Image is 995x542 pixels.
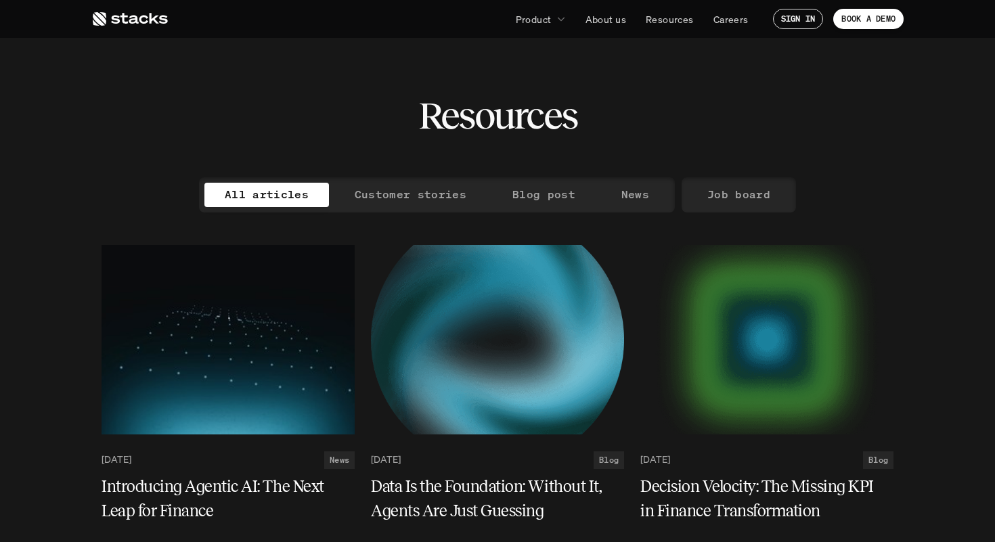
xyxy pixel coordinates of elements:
a: Job board [687,183,791,207]
h5: Decision Velocity: The Missing KPI in Finance Transformation [640,474,877,523]
h2: Blog [599,455,619,465]
p: About us [585,12,626,26]
p: Blog post [512,185,575,204]
p: All articles [225,185,309,204]
p: [DATE] [640,454,670,466]
p: Product [516,12,552,26]
p: Customer stories [355,185,466,204]
p: Resources [646,12,694,26]
a: About us [577,7,634,31]
p: BOOK A DEMO [841,14,895,24]
h5: Introducing Agentic AI: The Next Leap for Finance [102,474,338,523]
a: Decision Velocity: The Missing KPI in Finance Transformation [640,474,893,523]
a: Introducing Agentic AI: The Next Leap for Finance [102,474,355,523]
a: SIGN IN [773,9,824,29]
h5: Data Is the Foundation: Without It, Agents Are Just Guessing [371,474,608,523]
a: BOOK A DEMO [833,9,904,29]
a: News [601,183,669,207]
a: All articles [204,183,329,207]
a: Customer stories [334,183,487,207]
h2: Blog [868,455,888,465]
a: [DATE]News [102,451,355,469]
a: Data Is the Foundation: Without It, Agents Are Just Guessing [371,474,624,523]
a: Resources [638,7,702,31]
p: Job board [707,185,770,204]
p: SIGN IN [781,14,816,24]
p: Careers [713,12,749,26]
h2: News [330,455,349,465]
p: News [621,185,649,204]
a: [DATE]Blog [640,451,893,469]
a: Careers [705,7,757,31]
p: [DATE] [371,454,401,466]
a: [DATE]Blog [371,451,624,469]
h2: Resources [418,95,577,137]
p: [DATE] [102,454,131,466]
a: Blog post [492,183,596,207]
